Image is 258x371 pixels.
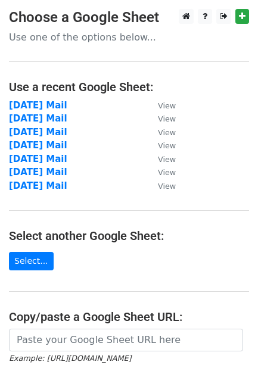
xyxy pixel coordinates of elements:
[9,100,67,111] a: [DATE] Mail
[9,167,67,177] a: [DATE] Mail
[9,80,249,94] h4: Use a recent Google Sheet:
[9,140,67,151] a: [DATE] Mail
[9,127,67,138] a: [DATE] Mail
[9,310,249,324] h4: Copy/paste a Google Sheet URL:
[9,329,243,351] input: Paste your Google Sheet URL here
[9,154,67,164] a: [DATE] Mail
[9,229,249,243] h4: Select another Google Sheet:
[9,9,249,26] h3: Choose a Google Sheet
[146,100,176,111] a: View
[146,127,176,138] a: View
[158,101,176,110] small: View
[9,354,131,363] small: Example: [URL][DOMAIN_NAME]
[158,182,176,191] small: View
[158,168,176,177] small: View
[146,154,176,164] a: View
[146,140,176,151] a: View
[9,252,54,270] a: Select...
[146,113,176,124] a: View
[146,180,176,191] a: View
[158,155,176,164] small: View
[158,114,176,123] small: View
[146,167,176,177] a: View
[9,31,249,43] p: Use one of the options below...
[158,141,176,150] small: View
[9,180,67,191] a: [DATE] Mail
[9,113,67,124] a: [DATE] Mail
[158,128,176,137] small: View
